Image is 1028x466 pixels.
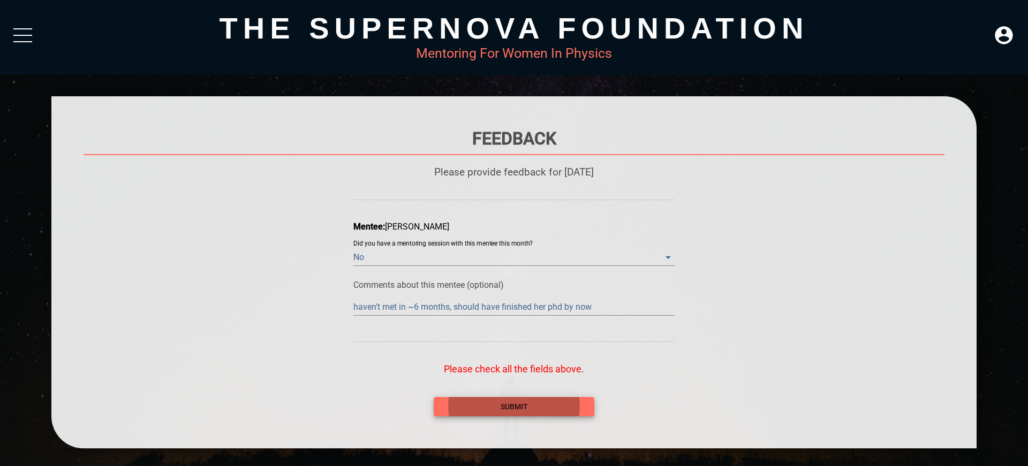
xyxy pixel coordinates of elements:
[353,302,675,312] textarea: haven't met in ~6 months, should have finished her phd by now
[434,397,594,417] button: submit
[353,363,675,375] p: Please check all the fields above.
[353,280,675,290] p: Comments about this mentee (optional)
[353,221,385,232] span: Mentee:
[353,221,675,232] div: [PERSON_NAME]
[353,249,675,266] div: No
[84,166,944,178] p: Please provide feedback for [DATE]
[51,11,977,45] div: The Supernova Foundation
[84,128,944,149] h1: Feedback
[353,241,533,247] label: Did you have a mentoring session with this mentee this month?
[442,400,586,414] span: submit
[51,45,977,61] div: Mentoring For Women In Physics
